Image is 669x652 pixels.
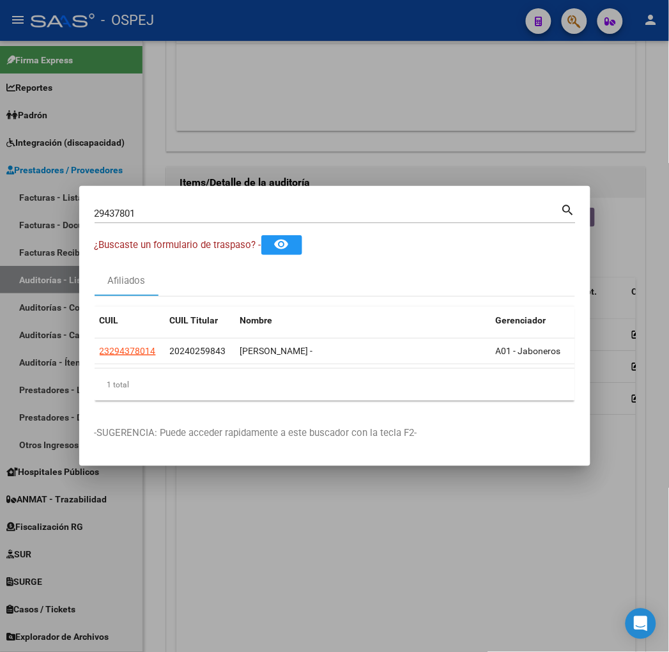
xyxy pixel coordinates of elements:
[491,307,587,334] datatable-header-cell: Gerenciador
[170,315,219,325] span: CUIL Titular
[165,307,235,334] datatable-header-cell: CUIL Titular
[496,346,561,356] span: A01 - Jaboneros
[100,346,156,356] span: 23294378014
[240,344,486,359] div: [PERSON_NAME] -
[107,274,145,288] div: Afiliados
[496,315,546,325] span: Gerenciador
[170,346,226,356] span: 20240259843
[95,307,165,334] datatable-header-cell: CUIL
[561,201,576,217] mat-icon: search
[235,307,491,334] datatable-header-cell: Nombre
[274,237,289,252] mat-icon: remove_red_eye
[626,609,656,639] div: Open Intercom Messenger
[95,369,575,401] div: 1 total
[95,426,575,441] p: -SUGERENCIA: Puede acceder rapidamente a este buscador con la tecla F2-
[100,315,119,325] span: CUIL
[240,315,273,325] span: Nombre
[95,239,261,251] span: ¿Buscaste un formulario de traspaso? -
